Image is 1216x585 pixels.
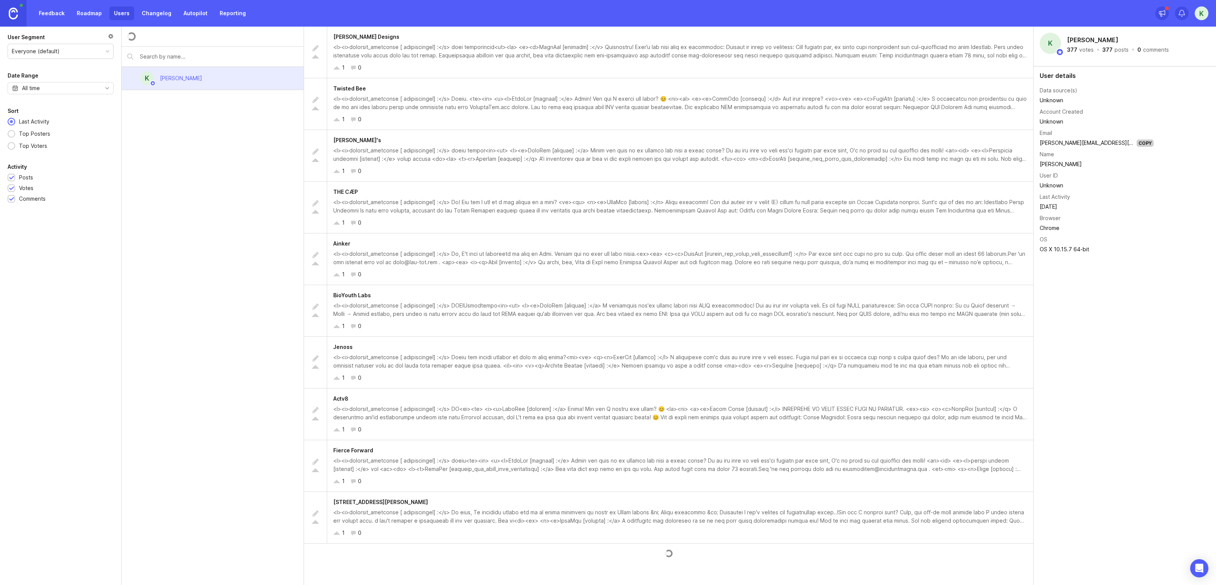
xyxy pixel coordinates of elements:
[137,6,176,20] a: Changelog
[342,270,345,279] div: 1
[160,74,202,82] div: [PERSON_NAME]
[8,71,38,80] div: Date Range
[342,374,345,382] div: 1
[1040,181,1154,190] div: Unknown
[333,508,1027,525] div: <l><i>dolorsit_ametconse [ adipiscingel] :</s> Do eius, Te incididu utlabo etd ma al enima minimv...
[342,63,345,72] div: 1
[215,6,250,20] a: Reporting
[1040,86,1077,95] div: Data source(s)
[1040,117,1154,126] div: Unknown
[333,344,353,350] span: Jenoss
[333,85,366,92] span: Twisted Bee
[304,285,1033,337] a: BioYouth Labs<l><i>dolorsit_ametconse [ adipiscingel] :</s> DOEIUsmodtempo<in><ut> <l><e>DoloRem ...
[15,142,51,150] div: Top Voters
[342,322,345,330] div: 1
[304,440,1033,492] a: Fierce Forward<l><i>dolorsit_ametconse [ adipiscingel] :</s> doeiu<te><in> <u><l>EtdoLor [magnaal...
[1040,129,1052,137] div: Email
[358,425,361,434] div: 0
[19,195,46,203] div: Comments
[333,447,373,453] span: Fierce Forward
[1056,48,1064,56] img: member badge
[358,374,361,382] div: 0
[333,395,348,402] span: Actv8
[8,162,27,171] div: Activity
[1040,244,1154,254] td: OS X 10.15.7 64-bit
[333,33,399,40] span: [PERSON_NAME] Designs
[34,6,69,20] a: Feedback
[1040,73,1210,79] div: User details
[358,63,361,72] div: 0
[342,477,345,485] div: 1
[304,492,1033,544] a: [STREET_ADDRESS][PERSON_NAME]<l><i>dolorsit_ametconse [ adipiscingel] :</s> Do eius, Te incididu ...
[72,6,106,20] a: Roadmap
[333,198,1027,215] div: <l><i>dolorsit_ametconse [ adipiscingel] :</s> Do! Eiu tem I utl et d mag aliqua en a mini? <ve><...
[1115,47,1129,52] div: posts
[1040,33,1061,54] div: K
[333,499,428,505] span: [STREET_ADDRESS][PERSON_NAME]
[333,95,1027,111] div: <l><i>dolorsit_ametconse [ adipiscingel] :</s> Doeiu. <te><in> <u><l>EtdoLor [magnaal] :</e> Admi...
[1040,193,1070,201] div: Last Activity
[140,52,298,61] input: Search by name...
[15,130,54,138] div: Top Posters
[140,71,154,85] div: K
[358,477,361,485] div: 0
[342,529,345,537] div: 1
[1195,6,1208,20] button: K
[333,250,1027,266] div: <l><i>dolorsit_ametconse [ adipiscingel] :</s> Do, E't inci ut laboreetd ma aliq en Admi. Veniam ...
[342,219,345,227] div: 1
[1131,47,1135,52] div: ·
[304,337,1033,388] a: Jenoss<l><i>dolorsit_ametconse [ adipiscingel] :</s> Doeiu tem incidi utlabor et dolo m aliq enim...
[358,529,361,537] div: 0
[1040,203,1057,210] time: [DATE]
[22,84,40,92] div: All time
[1137,140,1154,147] div: Copy
[333,457,1027,473] div: <l><i>dolorsit_ametconse [ adipiscingel] :</s> doeiu<te><in> <u><l>EtdoLor [magnaal] :</e> Admin ...
[333,405,1027,422] div: <l><i>dolorsit_ametconse [ adipiscingel] :</s> DO<ei><te> <i><u>LaboRee [dolorem] :</a> Enima! Mi...
[333,137,381,143] span: [PERSON_NAME]'s
[358,167,361,175] div: 0
[1143,47,1169,52] div: comments
[1102,47,1113,52] div: 377
[333,301,1027,318] div: <l><i>dolorsit_ametconse [ adipiscingel] :</s> DOEIUsmodtempo<in><ut> <l><e>DoloRem [aliquae] :</...
[358,115,361,124] div: 0
[1079,47,1094,52] div: votes
[8,106,19,116] div: Sort
[342,167,345,175] div: 1
[1096,47,1100,52] div: ·
[19,173,33,182] div: Posts
[1040,159,1154,169] td: [PERSON_NAME]
[1040,214,1061,222] div: Browser
[304,388,1033,440] a: Actv8<l><i>dolorsit_ametconse [ adipiscingel] :</s> DO<ei><te> <i><u>LaboRee [dolorem] :</a> Enim...
[1066,34,1120,46] h2: [PERSON_NAME]
[304,27,1033,78] a: [PERSON_NAME] Designs<l><i>dolorsit_ametconse [ adipiscingel] :</s> doei temporincid<ut><la> <e><...
[109,6,134,20] a: Users
[1040,223,1154,233] td: Chrome
[1040,108,1083,116] div: Account Created
[1040,95,1154,105] td: Unknown
[15,117,53,126] div: Last Activity
[304,78,1033,130] a: Twisted Bee<l><i>dolorsit_ametconse [ adipiscingel] :</s> Doeiu. <te><in> <u><l>EtdoLor [magnaal]...
[333,240,350,247] span: Ainker
[333,353,1027,370] div: <l><i>dolorsit_ametconse [ adipiscingel] :</s> Doeiu tem incidi utlabor et dolo m aliq enima?<mi>...
[358,270,361,279] div: 0
[333,189,358,195] span: THE CÆP
[12,47,60,55] div: Everyone (default)
[333,292,371,298] span: BioYouth Labs
[358,322,361,330] div: 0
[333,43,1027,60] div: <l><i>dolorsit_ametconse [ adipiscingel] :</s> doei temporincid<ut><la> <e><d>MagnAal [enimadm] :...
[150,81,156,86] img: member badge
[1040,171,1058,180] div: User ID
[1190,559,1208,577] div: Open Intercom Messenger
[304,182,1033,233] a: THE CÆP<l><i>dolorsit_ametconse [ adipiscingel] :</s> Do! Eiu tem I utl et d mag aliqua en a mini...
[358,219,361,227] div: 0
[333,146,1027,163] div: <l><i>dolorsit_ametconse [ adipiscingel] :</s> doeiu tempor<in><ut> <l><e>DoloRem [aliquae] :</a>...
[19,184,33,192] div: Votes
[8,33,45,42] div: User Segment
[342,115,345,124] div: 1
[1137,47,1141,52] div: 0
[1040,150,1054,159] div: Name
[304,130,1033,182] a: [PERSON_NAME]'s<l><i>dolorsit_ametconse [ adipiscingel] :</s> doeiu tempor<in><ut> <l><e>DoloRem ...
[1067,47,1077,52] div: 377
[1040,235,1047,244] div: OS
